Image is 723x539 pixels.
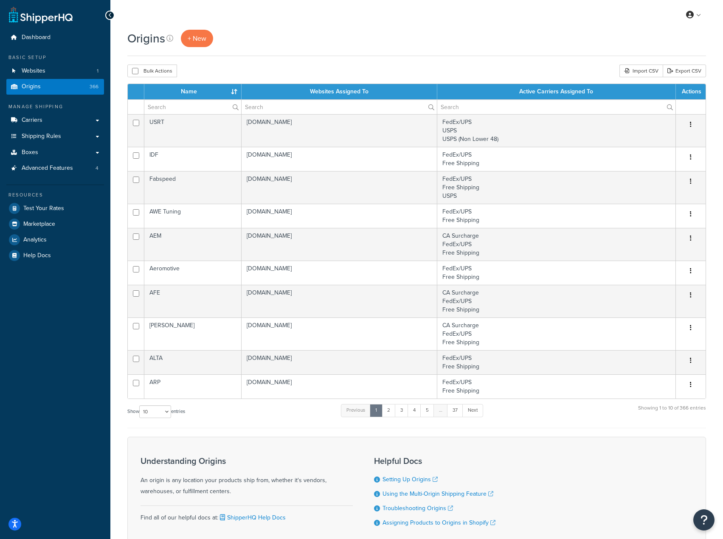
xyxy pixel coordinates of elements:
[144,374,242,399] td: ARP
[90,83,98,90] span: 366
[188,34,206,43] span: + New
[6,79,104,95] a: Origins 366
[433,404,448,417] a: …
[242,114,437,147] td: [DOMAIN_NAME]
[420,404,434,417] a: 5
[242,285,437,317] td: [DOMAIN_NAME]
[242,317,437,350] td: [DOMAIN_NAME]
[127,65,177,77] button: Bulk Actions
[437,100,675,114] input: Search
[22,165,73,172] span: Advanced Features
[242,84,437,99] th: Websites Assigned To
[383,518,495,527] a: Assigning Products to Origins in Shopify
[6,191,104,199] div: Resources
[437,204,676,228] td: FedEx/UPS Free Shipping
[144,147,242,171] td: IDF
[383,504,453,513] a: Troubleshooting Origins
[437,114,676,147] td: FedEx/UPS USPS USPS (Non Lower 48)
[374,456,495,466] h3: Helpful Docs
[437,285,676,317] td: CA Surcharge FedEx/UPS Free Shipping
[437,84,676,99] th: Active Carriers Assigned To
[144,228,242,261] td: AEM
[144,114,242,147] td: USRT
[23,221,55,228] span: Marketplace
[6,248,104,263] a: Help Docs
[144,84,242,99] th: Name : activate to sort column ascending
[437,261,676,285] td: FedEx/UPS Free Shipping
[22,117,42,124] span: Carriers
[242,100,437,114] input: Search
[141,456,353,466] h3: Understanding Origins
[693,509,715,531] button: Open Resource Center
[676,84,706,99] th: Actions
[144,171,242,204] td: Fabspeed
[144,204,242,228] td: AWE Tuning
[6,30,104,45] a: Dashboard
[97,67,98,75] span: 1
[663,65,706,77] a: Export CSV
[144,100,241,114] input: Search
[23,236,47,244] span: Analytics
[141,456,353,497] div: An origin is any location your products ship from, whether it's vendors, warehouses, or fulfillme...
[383,475,438,484] a: Setting Up Origins
[6,145,104,160] a: Boxes
[6,160,104,176] a: Advanced Features 4
[6,103,104,110] div: Manage Shipping
[127,405,185,418] label: Show entries
[6,63,104,79] a: Websites 1
[22,34,51,41] span: Dashboard
[382,404,396,417] a: 2
[242,171,437,204] td: [DOMAIN_NAME]
[144,350,242,374] td: ALTA
[144,261,242,285] td: Aeromotive
[127,30,165,47] h1: Origins
[341,404,371,417] a: Previous
[383,489,493,498] a: Using the Multi-Origin Shipping Feature
[23,205,64,212] span: Test Your Rates
[6,216,104,232] a: Marketplace
[447,404,463,417] a: 37
[6,129,104,144] a: Shipping Rules
[437,350,676,374] td: FedEx/UPS Free Shipping
[22,67,45,75] span: Websites
[139,405,171,418] select: Showentries
[6,201,104,216] a: Test Your Rates
[22,83,41,90] span: Origins
[437,317,676,350] td: CA Surcharge FedEx/UPS Free Shipping
[6,232,104,247] a: Analytics
[242,350,437,374] td: [DOMAIN_NAME]
[6,54,104,61] div: Basic Setup
[437,374,676,399] td: FedEx/UPS Free Shipping
[437,228,676,261] td: CA Surcharge FedEx/UPS Free Shipping
[408,404,421,417] a: 4
[144,317,242,350] td: [PERSON_NAME]
[6,79,104,95] li: Origins
[242,204,437,228] td: [DOMAIN_NAME]
[395,404,408,417] a: 3
[242,147,437,171] td: [DOMAIN_NAME]
[6,63,104,79] li: Websites
[242,228,437,261] td: [DOMAIN_NAME]
[619,65,663,77] div: Import CSV
[6,112,104,128] a: Carriers
[638,403,706,421] div: Showing 1 to 10 of 366 entries
[181,30,213,47] a: + New
[437,171,676,204] td: FedEx/UPS Free Shipping USPS
[370,404,383,417] a: 1
[144,285,242,317] td: AFE
[437,147,676,171] td: FedEx/UPS Free Shipping
[22,133,61,140] span: Shipping Rules
[22,149,38,156] span: Boxes
[242,261,437,285] td: [DOMAIN_NAME]
[23,252,51,259] span: Help Docs
[6,160,104,176] li: Advanced Features
[96,165,98,172] span: 4
[242,374,437,399] td: [DOMAIN_NAME]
